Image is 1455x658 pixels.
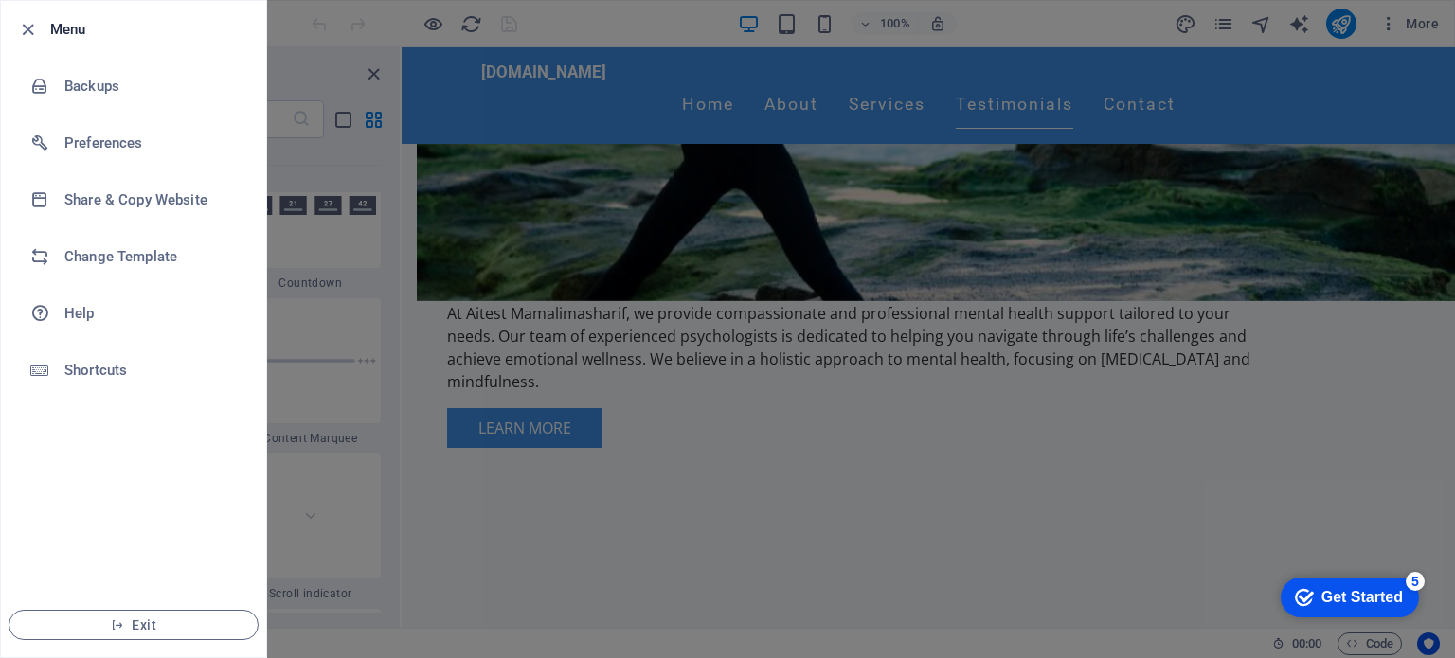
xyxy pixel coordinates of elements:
h6: Shortcuts [64,359,240,382]
div: Get Started [56,21,137,38]
a: Help [1,285,266,342]
h6: Backups [64,75,240,98]
span: Exit [25,617,242,632]
button: Exit [9,610,259,640]
h6: Help [64,302,240,325]
div: Get Started 5 items remaining, 0% complete [15,9,153,49]
h6: Menu [50,18,251,41]
h6: Share & Copy Website [64,188,240,211]
div: 5 [140,4,159,23]
h6: Change Template [64,245,240,268]
h6: Preferences [64,132,240,154]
